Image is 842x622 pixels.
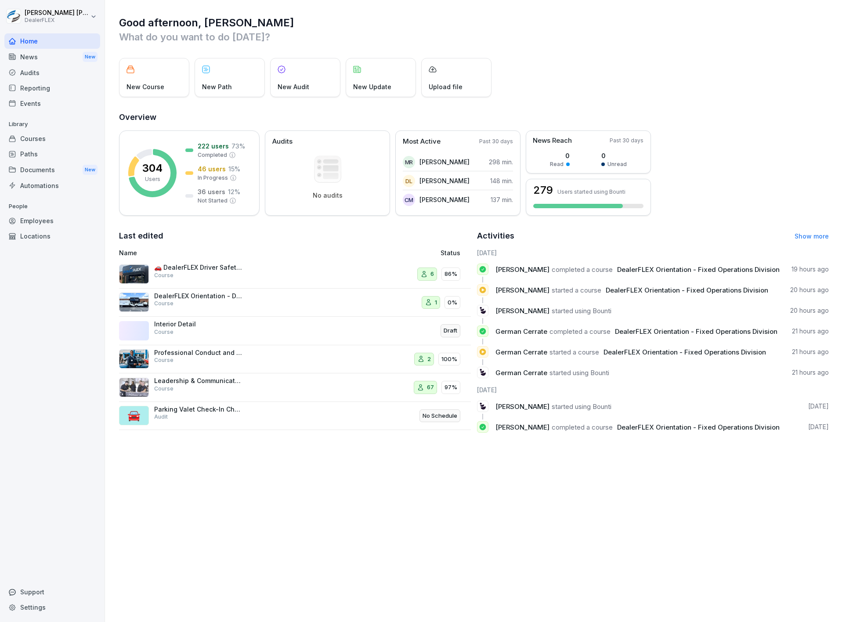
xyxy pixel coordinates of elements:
div: CM [403,194,415,206]
p: Leadership & Communication as a Manager [154,377,242,385]
a: 🚗 DealerFLEX Driver Safety Training & EvaluationCourse686% [119,260,471,289]
div: Employees [4,213,100,228]
p: Course [154,271,173,279]
p: Past 30 days [610,137,643,145]
p: No Schedule [423,412,457,420]
p: Users started using Bounti [557,188,625,195]
span: started a course [549,348,599,356]
h2: Activities [477,230,514,242]
div: New [83,165,98,175]
p: 21 hours ago [792,368,829,377]
img: iylp24rw87ejcq0bh277qvmh.png [119,293,149,312]
span: started using Bounti [552,402,611,411]
img: yfsleesgksgx0a54tq96xrfr.png [119,349,149,369]
div: Settings [4,600,100,615]
span: DealerFLEX Orientation - Fixed Operations Division [617,423,780,431]
p: Course [154,356,173,364]
a: Interior DetailCourseDraft [119,317,471,345]
div: New [83,52,98,62]
span: [PERSON_NAME] [495,265,549,274]
a: Audits [4,65,100,80]
div: MR [403,156,415,168]
a: NewsNew [4,49,100,65]
p: 148 min. [490,176,513,185]
p: 137 min. [491,195,513,204]
div: Support [4,584,100,600]
p: Read [550,160,564,168]
p: 46 users [198,164,226,174]
p: Not Started [198,197,228,205]
p: 73 % [231,141,245,151]
div: Automations [4,178,100,193]
a: Paths [4,146,100,162]
p: Library [4,117,100,131]
p: New Update [353,82,391,91]
span: completed a course [549,327,611,336]
p: 1 [435,298,437,307]
p: People [4,199,100,213]
a: Show more [795,232,829,240]
p: News Reach [533,136,572,146]
a: Professional Conduct and Harassment Prevention for Valet EmployeesCourse2100% [119,345,471,374]
p: [PERSON_NAME] [419,176,470,185]
p: New Audit [278,82,309,91]
span: started a course [552,286,601,294]
span: [PERSON_NAME] [495,307,549,315]
h2: Last edited [119,230,471,242]
p: 19 hours ago [791,265,829,274]
a: 🚘Parking Valet Check-In ChecklistAuditNo Schedule [119,402,471,430]
img: kjfutcfrxfzene9jr3907i3p.png [119,378,149,397]
span: DealerFLEX Orientation - Fixed Operations Division [615,327,777,336]
p: Audits [272,137,293,147]
h6: [DATE] [477,385,829,394]
a: Leadership & Communication as a ManagerCourse6797% [119,373,471,402]
a: Events [4,96,100,111]
span: DealerFLEX Orientation - Fixed Operations Division [603,348,766,356]
div: DL [403,175,415,187]
p: 21 hours ago [792,327,829,336]
p: DealerFLEX Orientation - Detail Division [154,292,242,300]
p: 6 [430,270,434,278]
h2: Overview [119,111,829,123]
p: New Path [202,82,232,91]
a: Reporting [4,80,100,96]
p: 20 hours ago [790,286,829,294]
span: DealerFLEX Orientation - Fixed Operations Division [617,265,780,274]
a: Courses [4,131,100,146]
p: Professional Conduct and Harassment Prevention for Valet Employees [154,349,242,357]
span: German Cerrate [495,369,547,377]
p: 20 hours ago [790,306,829,315]
span: [PERSON_NAME] [495,402,549,411]
p: [PERSON_NAME] [PERSON_NAME] [25,9,89,17]
p: DealerFLEX [25,17,89,23]
p: [PERSON_NAME] [419,195,470,204]
h6: [DATE] [477,248,829,257]
span: DealerFLEX Orientation - Fixed Operations Division [606,286,768,294]
p: 298 min. [489,157,513,166]
p: Most Active [403,137,441,147]
p: 67 [427,383,434,392]
p: Draft [444,326,457,335]
p: 15 % [228,164,240,174]
p: In Progress [198,174,228,182]
p: Interior Detail [154,320,242,328]
p: No audits [313,192,343,199]
p: Parking Valet Check-In Checklist [154,405,242,413]
span: German Cerrate [495,327,547,336]
a: Locations [4,228,100,244]
p: Course [154,328,173,336]
p: Unread [607,160,627,168]
div: News [4,49,100,65]
img: da8qswpfqixsakdmmzotmdit.png [119,264,149,284]
p: Audit [154,413,168,421]
span: started using Bounti [552,307,611,315]
a: DocumentsNew [4,162,100,178]
p: Upload file [429,82,463,91]
p: 0 [601,151,627,160]
a: Home [4,33,100,49]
